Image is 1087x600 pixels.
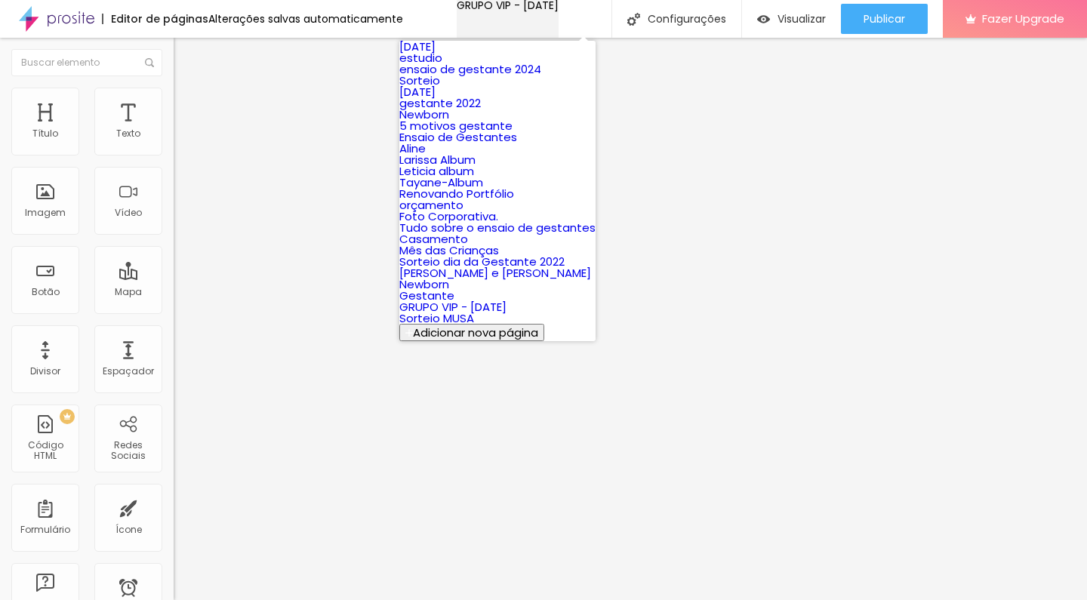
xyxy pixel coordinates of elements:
a: ensaio de gestante 2024 [399,61,541,77]
a: estudio [399,50,442,66]
div: Imagem [25,208,66,218]
span: Visualizar [778,13,826,25]
div: Botão [32,287,60,297]
a: Sorteio [399,72,440,88]
a: [DATE] [399,84,436,100]
img: view-1.svg [757,13,770,26]
a: [PERSON_NAME] e [PERSON_NAME] [399,265,591,281]
a: Mês das Crianças [399,242,499,258]
a: Tayane-Album [399,174,483,190]
a: Newborn [399,276,449,292]
a: Sorteio MUSA [399,310,474,326]
div: Editor de páginas [102,14,208,24]
span: Publicar [864,13,905,25]
a: Leticia album [399,163,474,179]
div: Ícone [115,525,142,535]
a: Renovando Portfólio [399,186,514,202]
div: Mapa [115,287,142,297]
div: Divisor [30,366,60,377]
img: Icone [627,13,640,26]
button: Visualizar [742,4,841,34]
input: Buscar elemento [11,49,162,76]
a: GRUPO VIP - [DATE] [399,299,507,315]
a: Tudo sobre o ensaio de gestantes [399,220,596,235]
a: Gestante [399,288,454,303]
a: Foto Corporativa. [399,208,498,224]
div: Alterações salvas automaticamente [208,14,403,24]
iframe: Editor [174,38,1087,600]
div: Texto [116,128,140,139]
a: Casamento [399,231,468,247]
img: Icone [145,58,154,67]
div: Título [32,128,58,139]
div: Espaçador [103,366,154,377]
a: 5 motivos gestante [399,118,513,134]
a: Aline [399,140,426,156]
a: Sorteio dia da Gestante 2022 [399,254,565,269]
div: Formulário [20,525,70,535]
a: [DATE] [399,38,436,54]
a: Larissa Album [399,152,476,168]
span: Adicionar nova página [413,325,538,340]
a: orçamento [399,197,463,213]
div: Redes Sociais [98,440,158,462]
button: Publicar [841,4,928,34]
div: Vídeo [115,208,142,218]
a: gestante 2022 [399,95,481,111]
a: Newborn [399,106,449,122]
div: Código HTML [15,440,75,462]
a: Ensaio de Gestantes [399,129,517,145]
span: Fazer Upgrade [982,12,1064,25]
button: Adicionar nova página [399,324,544,341]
